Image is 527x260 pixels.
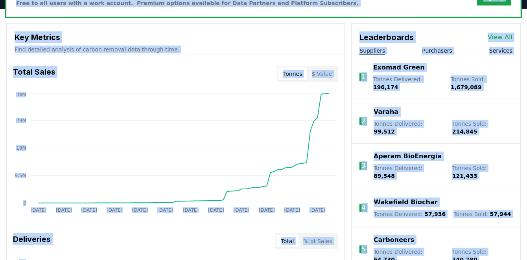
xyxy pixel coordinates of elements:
[374,107,398,117] a: Varaha
[16,118,26,123] tspan: 29M
[373,63,425,72] a: Exomad Green
[451,84,482,90] span: 1,679,089
[488,33,512,42] a: View All
[259,207,275,213] tspan: [DATE]
[15,173,26,178] tspan: 9.5M
[359,47,385,55] button: Suppliers
[489,47,512,55] button: Services
[452,173,477,179] span: 121,433
[183,207,199,213] tspan: [DATE]
[452,120,512,135] p: Tonnes Sold :
[307,68,337,80] button: $ Value
[234,207,250,213] tspan: [DATE]
[359,31,414,43] h3: Leaderboards
[15,31,337,43] h3: Key Metrics
[374,164,444,180] p: Tonnes Delivered :
[16,92,26,97] tspan: 38M
[452,164,512,180] p: Tonnes Sold :
[422,47,452,55] button: Purchasers
[453,210,511,218] p: Tonnes Sold :
[299,235,337,247] button: % of Sales
[424,211,446,217] span: 57,936
[374,173,395,179] span: 89,548
[374,235,414,245] a: Carboneers
[310,207,326,213] tspan: [DATE]
[361,161,365,170] p: 3
[208,207,224,213] tspan: [DATE]
[361,203,365,212] p: 4
[13,233,51,249] h3: Deliveries
[374,198,437,207] a: Wakefield Biochar
[16,145,26,151] tspan: 19M
[451,75,512,91] p: Tonnes Sold :
[132,207,148,213] tspan: [DATE]
[374,120,444,135] p: Tonnes Delivered :
[107,207,123,213] tspan: [DATE]
[15,46,337,53] p: Find detailed analysis of carbon removal data through time.
[361,117,365,126] p: 2
[361,72,365,82] p: 1
[374,152,442,161] a: Aperam BioEnergia
[278,68,307,80] button: Tonnes
[31,207,47,213] tspan: [DATE]
[13,66,55,82] h3: Total Sales
[276,235,299,247] button: Total
[374,210,446,218] p: Tonnes Delivered :
[23,200,26,206] tspan: 0
[284,207,300,213] tspan: [DATE]
[361,245,365,254] p: 5
[157,207,173,213] tspan: [DATE]
[373,84,398,90] span: 196,174
[81,207,98,213] tspan: [DATE]
[490,211,511,217] span: 57,944
[374,128,395,135] span: 99,512
[452,128,477,135] span: 214,845
[373,75,443,91] p: Tonnes Delivered :
[56,207,72,213] tspan: [DATE]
